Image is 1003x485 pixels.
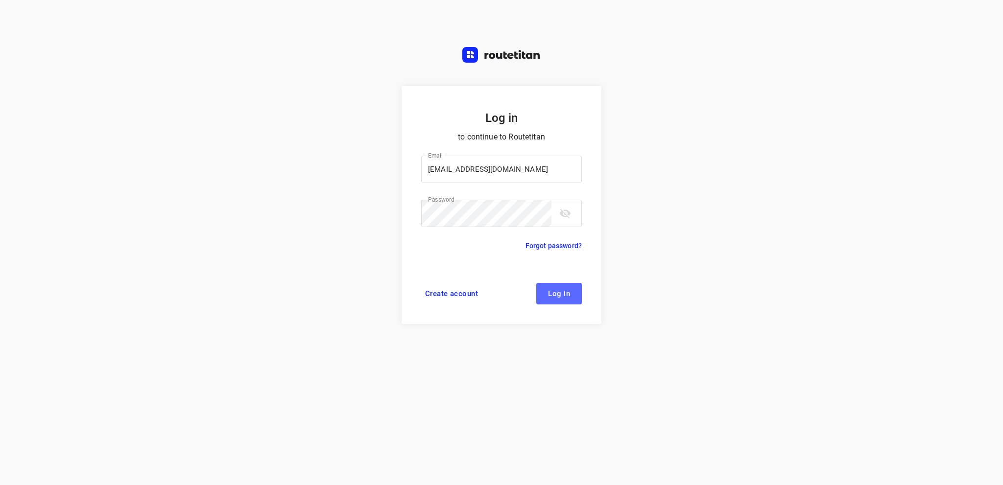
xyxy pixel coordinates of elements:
[425,290,478,298] span: Create account
[421,283,482,304] a: Create account
[421,110,582,126] h5: Log in
[462,47,541,65] a: Routetitan
[525,240,582,252] a: Forgot password?
[421,130,582,144] p: to continue to Routetitan
[462,47,541,63] img: Routetitan
[555,204,575,223] button: toggle password visibility
[548,290,570,298] span: Log in
[536,283,582,304] button: Log in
